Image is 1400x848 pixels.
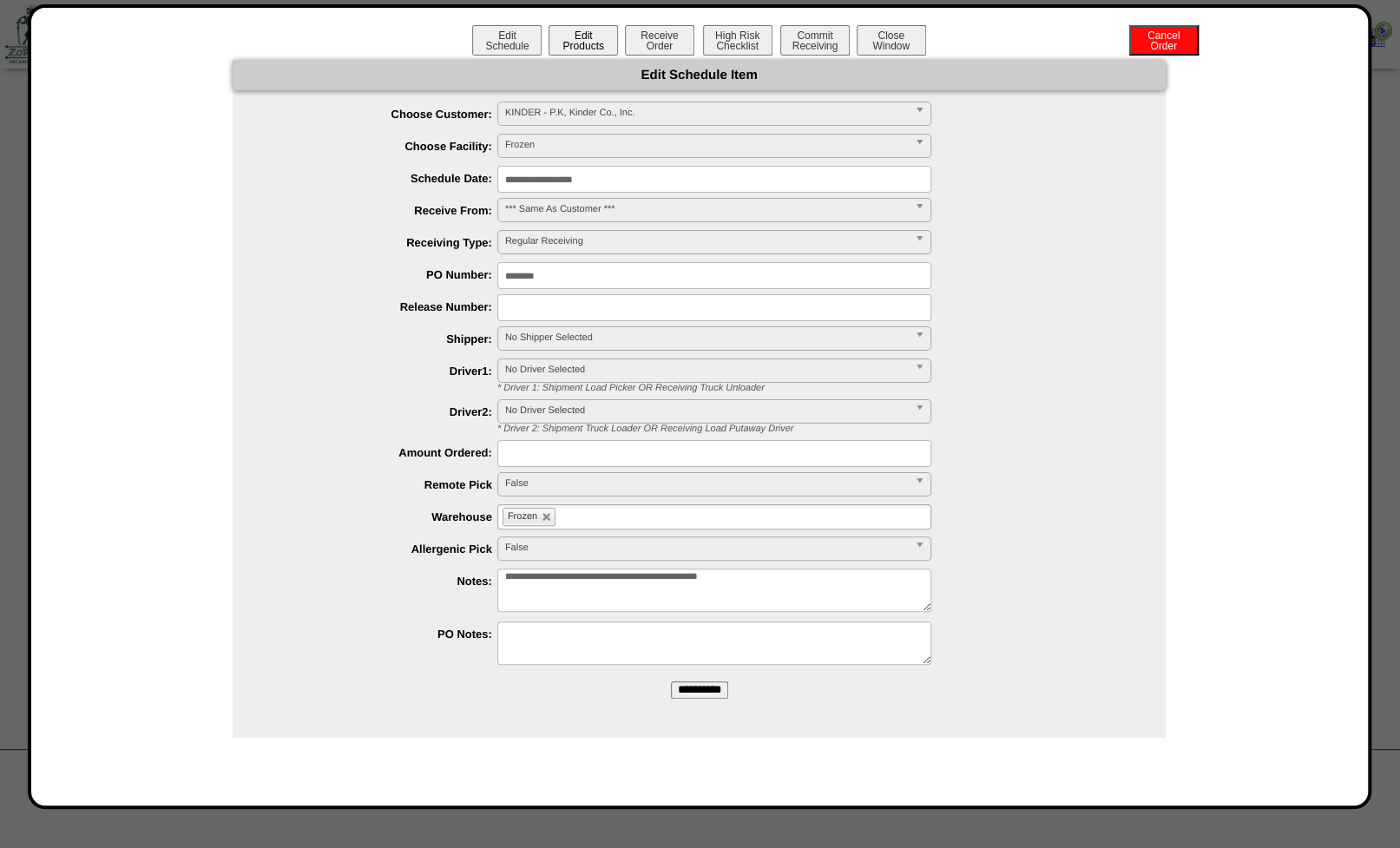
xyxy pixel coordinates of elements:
div: * Driver 1: Shipment Load Picker OR Receiving Truck Unloader [484,383,1166,393]
div: Edit Schedule Item [233,60,1166,90]
label: Notes: [267,575,497,588]
span: KINDER - P.K, Kinder Co., Inc. [505,102,908,123]
button: ReceiveOrder [625,25,694,56]
span: False [505,537,908,558]
label: PO Number: [267,268,497,281]
div: * Driver 2: Shipment Truck Loader OR Receiving Load Putaway Driver [484,424,1166,434]
label: Allergenic Pick [267,542,497,555]
button: EditSchedule [472,25,542,56]
span: Frozen [508,511,537,522]
span: Regular Receiving [505,231,908,252]
label: Release Number: [267,300,497,313]
span: False [505,473,908,494]
span: No Driver Selected [505,400,908,421]
button: High RiskChecklist [703,25,772,56]
label: Remote Pick [267,478,497,491]
span: No Driver Selected [505,359,908,380]
label: PO Notes: [267,628,497,641]
button: CommitReceiving [780,25,850,56]
label: Receiving Type: [267,236,497,249]
span: No Shipper Selected [505,327,908,348]
label: Choose Facility: [267,140,497,153]
button: CloseWindow [857,25,926,56]
label: Driver2: [267,405,497,418]
label: Driver1: [267,365,497,378]
label: Amount Ordered: [267,446,497,459]
button: EditProducts [549,25,618,56]
button: CancelOrder [1129,25,1199,56]
a: High RiskChecklist [701,40,777,52]
label: Receive From: [267,204,497,217]
label: Warehouse [267,510,497,523]
label: Schedule Date: [267,172,497,185]
label: Shipper: [267,332,497,345]
span: Frozen [505,135,908,155]
label: Choose Customer: [267,108,497,121]
a: CloseWindow [855,39,928,52]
